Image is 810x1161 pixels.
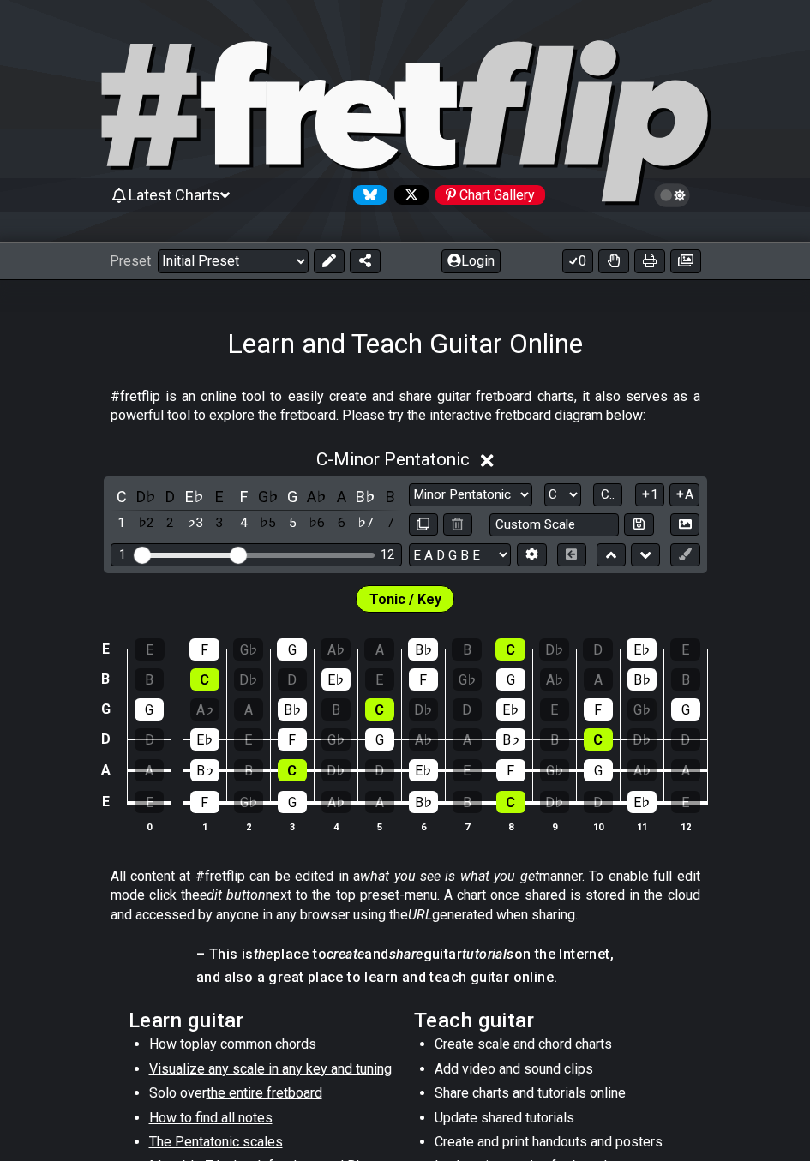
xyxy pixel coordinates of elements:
[670,249,701,273] button: Create image
[598,249,629,273] button: Toggle Dexterity for all fretkits
[670,513,699,536] button: Create Image
[111,512,133,535] div: toggle scale degree
[135,791,164,813] div: E
[350,249,381,273] button: Share Preset
[95,755,116,787] td: A
[496,759,525,781] div: F
[583,638,613,661] div: D
[365,668,394,691] div: E
[159,485,182,508] div: toggle pitch class
[627,791,657,813] div: E♭
[544,483,581,506] select: Tonic/Root
[540,668,569,691] div: A♭
[183,817,226,835] th: 1
[584,668,613,691] div: A
[135,668,164,691] div: B
[135,759,164,781] div: A
[631,543,660,566] button: Move down
[435,1109,679,1133] li: Update shared tutorials
[119,548,126,562] div: 1
[496,698,525,721] div: E♭
[364,638,394,661] div: A
[135,728,164,751] div: D
[462,946,514,962] em: tutorials
[627,638,657,661] div: E♭
[401,817,445,835] th: 6
[496,668,525,691] div: G
[435,1060,679,1084] li: Add video and sound clips
[95,635,116,665] td: E
[207,1085,322,1101] span: the entire fretboard
[135,512,157,535] div: toggle scale degree
[330,485,352,508] div: toggle pitch class
[365,759,394,781] div: D
[158,249,309,273] select: Preset
[95,724,116,755] td: D
[452,638,482,661] div: B
[409,483,532,506] select: Scale
[306,512,328,535] div: toggle scale degree
[257,512,279,535] div: toggle scale degree
[496,791,525,813] div: C
[539,638,569,661] div: D♭
[159,512,182,535] div: toggle scale degree
[584,759,613,781] div: G
[584,728,613,751] div: C
[414,1011,682,1030] h2: Teach guitar
[321,668,351,691] div: E♭
[670,638,700,661] div: E
[189,638,219,661] div: F
[443,513,472,536] button: Delete
[355,512,377,535] div: toggle scale degree
[128,817,171,835] th: 0
[365,791,394,813] div: A
[196,945,614,964] h4: – This is place to and guitar on the Internet,
[196,968,614,987] h4: and also a great place to learn and teach guitar online.
[233,638,263,661] div: G♭
[532,817,576,835] th: 9
[111,387,700,426] p: #fretflip is an online tool to easily create and share guitar fretboard charts, it also serves as...
[409,759,438,781] div: E♭
[234,759,263,781] div: B
[110,253,151,269] span: Preset
[183,512,206,535] div: toggle scale degree
[409,543,511,566] select: Tuning
[346,185,387,205] a: Follow #fretflip at Bluesky
[190,728,219,751] div: E♭
[135,638,165,661] div: E
[540,791,569,813] div: D♭
[624,513,653,536] button: Store user defined scale
[316,449,470,470] span: C - Minor Pentatonic
[357,817,401,835] th: 5
[627,728,657,751] div: D♭
[441,249,501,273] button: Login
[557,543,586,566] button: Toggle horizontal chord view
[278,668,307,691] div: D
[435,185,545,205] div: Chart Gallery
[314,249,345,273] button: Edit Preset
[281,485,303,508] div: toggle pitch class
[409,791,438,813] div: B♭
[584,698,613,721] div: F
[149,1084,393,1108] li: Solo over
[95,664,116,694] td: B
[227,327,583,360] h1: Learn and Teach Guitar Online
[453,728,482,751] div: A
[278,698,307,721] div: B♭
[671,668,700,691] div: B
[409,728,438,751] div: A♭
[226,817,270,835] th: 2
[387,185,429,205] a: Follow #fretflip at X
[149,1134,283,1150] span: The Pentatonic scales
[663,817,707,835] th: 12
[190,698,219,721] div: A♭
[278,759,307,781] div: C
[111,485,133,508] div: toggle pitch class
[192,1036,316,1052] span: play common chords
[277,638,307,661] div: G
[278,791,307,813] div: G
[281,512,303,535] div: toggle scale degree
[321,759,351,781] div: D♭
[257,485,279,508] div: toggle pitch class
[95,694,116,724] td: G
